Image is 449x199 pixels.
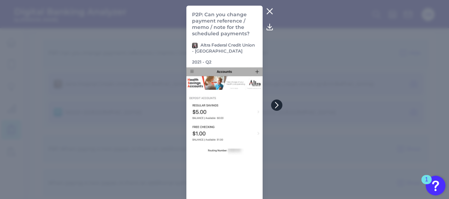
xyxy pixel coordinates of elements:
[426,176,445,195] button: Open Resource Center, 1 new notification
[192,42,257,54] p: Altra Federal Credit Union - [GEOGRAPHIC_DATA]
[192,43,198,48] img: Altra Federal Credit Union
[186,67,262,198] img: 903-Altra-Mobile Servicing- Q2 2021
[192,59,211,65] p: 2021 - Q2
[192,11,257,37] p: P2P: Can you change payment reference / memo / note for the scheduled payments?
[425,180,428,189] div: 1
